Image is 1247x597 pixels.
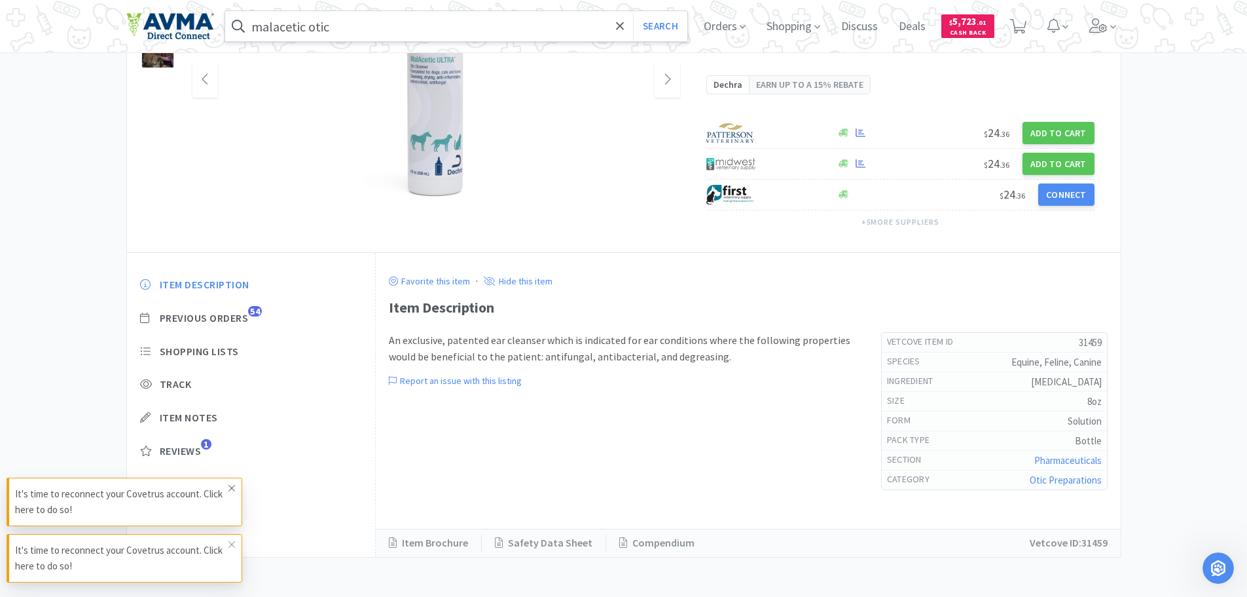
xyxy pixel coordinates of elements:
span: . 36 [1000,160,1009,170]
span: Dechra [714,77,742,92]
span: 24 [984,156,1009,171]
a: Deals [894,21,931,33]
a: Compendium [606,535,708,552]
button: Search [633,11,687,41]
p: An exclusive, patented ear cleanser which is indicated for ear conditions where the following pro... [389,332,855,366]
span: $ [949,18,952,27]
h6: pack type [887,434,941,447]
div: ok thanks [186,383,251,412]
p: It's time to reconnect your Covetrus account. Click here to do so! [15,543,228,574]
div: I believe so. [186,361,241,374]
span: 1 [201,439,211,450]
p: Hide this item [496,275,552,287]
a: Item Brochure [389,535,482,552]
span: 54 [248,306,262,317]
div: Not that I know of. That makes sense. [67,109,241,123]
button: go back [9,5,33,30]
a: Otic Preparations [1030,474,1102,486]
a: $5,723.01Cash Back [941,9,994,44]
img: Profile image for Operator [37,7,58,28]
img: e4e33dab9f054f5782a47901c742baa9_102.png [126,12,214,40]
h6: form [887,414,921,427]
button: Emoji picker [41,429,52,440]
button: +5more suppliers [855,213,946,231]
div: I believe so. [175,353,251,382]
p: Report an issue with this listing [397,375,522,387]
span: . 36 [1000,129,1009,139]
h5: Bottle [940,434,1101,448]
a: DechraEarn up to a 15% rebate [706,75,871,94]
h6: Species [887,355,931,368]
span: . 01 [977,18,986,27]
div: Kelly says… [10,102,251,141]
span: 5,723 [949,15,986,28]
div: · [476,273,478,290]
h5: [MEDICAL_DATA] [944,375,1102,389]
button: Add to Cart [1022,153,1094,175]
span: Track [160,377,192,391]
span: Cash Back [949,29,986,38]
span: $ [1000,191,1003,201]
h6: Vetcove Item Id [887,336,964,349]
button: Upload attachment [20,429,31,440]
a: Pharmaceuticals [1034,454,1102,467]
p: Vetcove ID: 31459 [1030,535,1108,552]
h5: Equine, Feline, Canine [931,355,1102,369]
button: Send a message… [225,424,245,445]
span: Previous Orders [160,311,249,325]
span: Shopping Lists [160,345,239,358]
p: The team can also help [63,16,163,29]
span: 24 [984,125,1009,140]
span: Reviews [160,444,202,458]
h5: Solution [921,414,1102,428]
div: Item Description [389,296,1108,319]
span: Item Description [160,278,249,292]
a: Discuss [836,21,883,33]
h6: ingredient [887,375,944,388]
h6: size [887,395,915,408]
h5: 31459 [964,336,1101,349]
a: Safety Data Sheet [482,535,606,552]
img: 4dd14cff54a648ac9e977f0c5da9bc2e_5.png [706,154,755,174]
input: Search by item, sku, manufacturer, ingredient, size... [225,11,688,41]
p: It's time to reconnect your Covetrus account. Click here to do so! [15,486,228,518]
div: Close [230,5,253,29]
span: Item Notes [160,411,218,425]
div: Thank you for confirming that! In this case, I might actually recommend disabling the integration... [10,141,215,343]
h6: Category [887,473,940,486]
h5: 8oz [915,395,1102,408]
div: Thank you for confirming that! In this case, I might actually recommend disabling the integration... [21,149,204,290]
span: 24 [1000,187,1025,202]
div: Kelly says… [10,383,251,423]
img: f5e969b455434c6296c6d81ef179fa71_3.png [706,123,755,143]
button: Connect [1038,183,1094,206]
span: $ [984,160,988,170]
span: $ [984,129,988,139]
img: 67d67680309e4a0bb49a5ff0391dcc42_6.png [706,185,755,204]
div: Jenna says… [10,141,251,353]
button: Add to Cart [1022,122,1094,144]
p: Favorite this item [398,275,470,287]
button: Home [205,5,230,30]
textarea: Message… [11,402,251,424]
span: Earn up to a 15% rebate [756,77,863,92]
div: Not that I know of. That makes sense. [57,102,251,130]
h1: Operator [63,7,110,16]
div: Kelly says… [10,353,251,383]
div: We can certainly let you know as soon as their team notifies us that this has gone fully live!👍 [21,296,204,335]
h6: Section [887,453,932,467]
div: ok thanks [196,391,241,404]
iframe: Intercom live chat [1202,552,1234,584]
span: . 36 [1015,191,1025,201]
